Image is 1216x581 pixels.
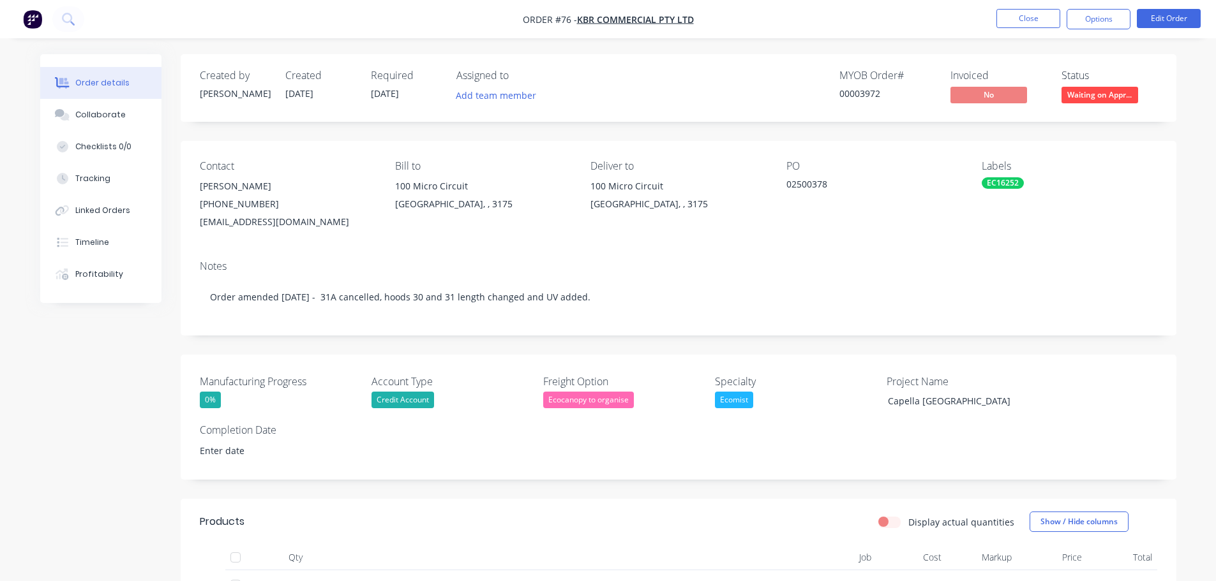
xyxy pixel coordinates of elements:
div: Ecomist [715,392,753,408]
span: Order #76 - [523,13,577,26]
span: [DATE] [285,87,313,99]
button: Close [996,9,1060,28]
div: [EMAIL_ADDRESS][DOMAIN_NAME] [200,213,375,231]
button: Edit Order [1137,9,1201,28]
label: Freight Option [543,374,703,389]
div: [GEOGRAPHIC_DATA], , 3175 [395,195,570,213]
div: [PERSON_NAME][PHONE_NUMBER][EMAIL_ADDRESS][DOMAIN_NAME] [200,177,375,231]
button: Timeline [40,226,161,258]
button: Show / Hide columns [1030,511,1129,532]
label: Project Name [887,374,1046,389]
div: 100 Micro Circuit [590,177,765,195]
div: MYOB Order # [839,70,935,82]
div: 100 Micro Circuit [395,177,570,195]
button: Add team member [456,87,543,104]
div: Contact [200,160,375,172]
div: [PHONE_NUMBER] [200,195,375,213]
div: [PERSON_NAME] [200,177,375,195]
div: Checklists 0/0 [75,141,131,152]
div: 0% [200,392,221,408]
div: 02500378 [786,177,946,195]
div: Capella [GEOGRAPHIC_DATA] [878,392,1037,410]
div: Invoiced [950,70,1046,82]
div: PO [786,160,961,172]
div: EC16252 [982,177,1024,189]
div: 100 Micro Circuit[GEOGRAPHIC_DATA], , 3175 [395,177,570,218]
button: Order details [40,67,161,99]
div: Order details [75,77,130,89]
div: Bill to [395,160,570,172]
div: Status [1062,70,1157,82]
span: [DATE] [371,87,399,99]
div: Price [1017,545,1087,570]
div: Notes [200,260,1157,272]
img: Factory [23,10,42,29]
label: Account Type [372,374,531,389]
div: Qty [257,545,334,570]
a: KBR Commercial Pty Ltd [577,13,694,26]
div: Created by [200,70,270,82]
div: Collaborate [75,109,126,121]
button: Add team member [449,87,543,104]
label: Completion Date [200,422,359,438]
label: Display actual quantities [908,515,1014,529]
div: Profitability [75,268,123,280]
div: Created [285,70,356,82]
div: Required [371,70,441,82]
button: Options [1067,9,1130,29]
div: Cost [876,545,947,570]
div: Timeline [75,237,109,248]
div: Job [781,545,876,570]
label: Manufacturing Progress [200,374,359,389]
button: Profitability [40,258,161,290]
div: Tracking [75,173,110,184]
span: Waiting on Appr... [1062,87,1138,103]
div: Assigned to [456,70,584,82]
div: Total [1087,545,1157,570]
button: Waiting on Appr... [1062,87,1138,106]
button: Tracking [40,163,161,195]
div: 100 Micro Circuit[GEOGRAPHIC_DATA], , 3175 [590,177,765,218]
div: Ecocanopy to organise [543,392,634,408]
div: Order amended [DATE] - 31A cancelled, hoods 30 and 31 length changed and UV added. [200,277,1157,316]
div: [PERSON_NAME] [200,87,270,100]
div: [GEOGRAPHIC_DATA], , 3175 [590,195,765,213]
button: Checklists 0/0 [40,131,161,163]
span: No [950,87,1027,103]
div: Linked Orders [75,205,130,216]
div: Markup [947,545,1017,570]
button: Collaborate [40,99,161,131]
div: Products [200,514,244,529]
div: Labels [982,160,1157,172]
label: Specialty [715,374,874,389]
div: Credit Account [372,392,434,408]
button: Linked Orders [40,195,161,226]
div: Deliver to [590,160,765,172]
div: 00003972 [839,87,935,100]
input: Enter date [191,441,350,460]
